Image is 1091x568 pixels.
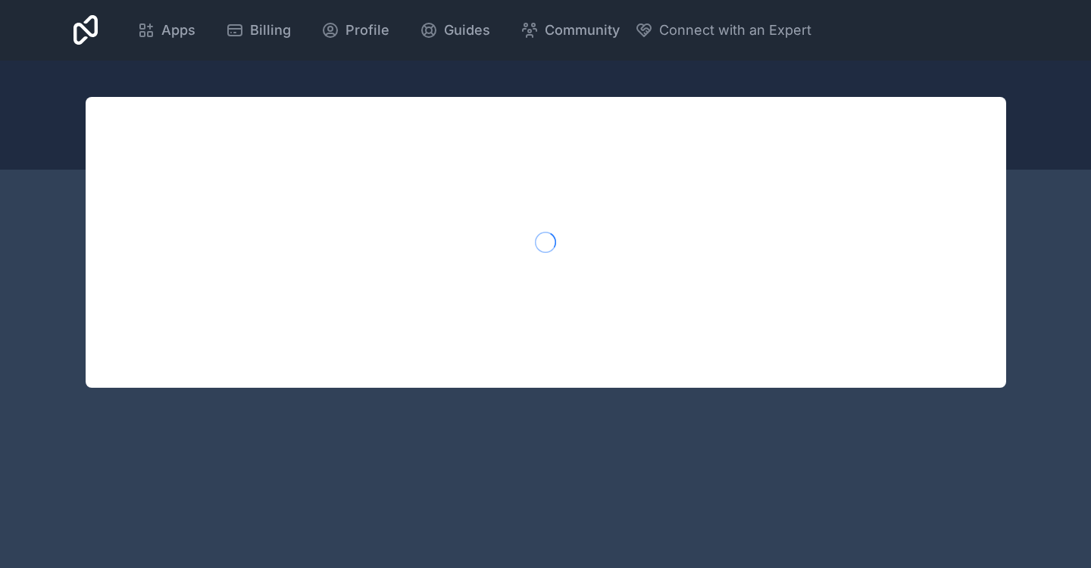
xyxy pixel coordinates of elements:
[161,20,195,41] span: Apps
[545,20,620,41] span: Community
[125,14,208,47] a: Apps
[508,14,632,47] a: Community
[635,20,811,41] button: Connect with an Expert
[444,20,490,41] span: Guides
[250,20,291,41] span: Billing
[309,14,402,47] a: Profile
[214,14,303,47] a: Billing
[345,20,389,41] span: Profile
[408,14,502,47] a: Guides
[659,20,811,41] span: Connect with an Expert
